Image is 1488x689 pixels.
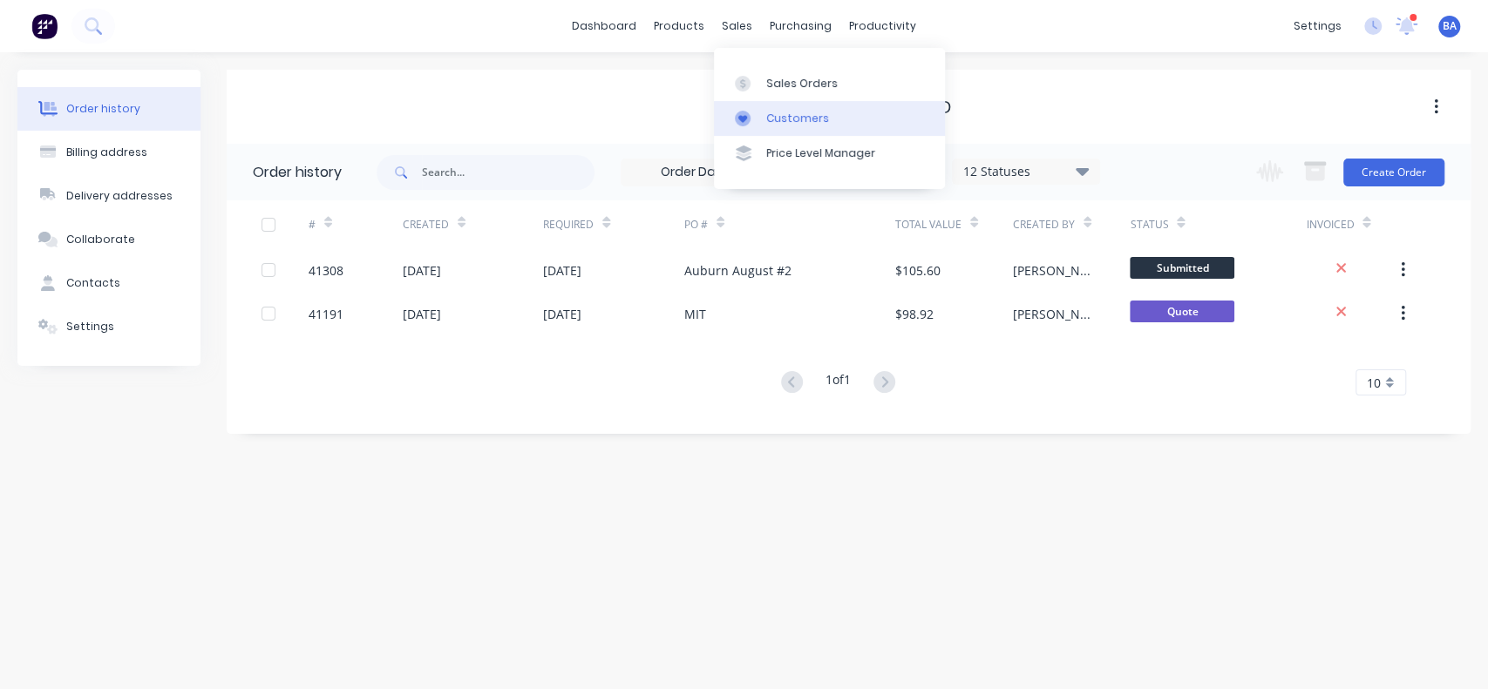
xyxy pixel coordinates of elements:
[543,261,581,280] div: [DATE]
[253,162,342,183] div: Order history
[1130,301,1234,322] span: Quote
[895,261,941,280] div: $105.60
[766,76,838,91] div: Sales Orders
[1013,200,1131,248] div: Created By
[66,319,114,334] div: Settings
[766,111,829,126] div: Customers
[1343,159,1444,186] button: Create Order
[1013,261,1096,280] div: [PERSON_NAME]
[17,305,200,348] button: Settings
[1130,257,1234,279] span: Submitted
[66,145,147,160] div: Billing address
[66,275,120,291] div: Contacts
[17,131,200,174] button: Billing address
[403,200,544,248] div: Created
[403,261,441,280] div: [DATE]
[713,13,761,39] div: sales
[422,155,595,190] input: Search...
[895,217,961,233] div: Total Value
[543,305,581,323] div: [DATE]
[1443,18,1457,34] span: BA
[309,261,343,280] div: 41308
[1285,13,1350,39] div: settings
[684,305,706,323] div: MIT
[17,87,200,131] button: Order history
[309,305,343,323] div: 41191
[1367,374,1381,392] span: 10
[17,218,200,261] button: Collaborate
[309,217,316,233] div: #
[1130,217,1168,233] div: Status
[17,174,200,218] button: Delivery addresses
[826,370,851,395] div: 1 of 1
[714,136,945,171] a: Price Level Manager
[1013,217,1075,233] div: Created By
[953,162,1099,181] div: 12 Statuses
[645,13,713,39] div: products
[766,145,875,161] div: Price Level Manager
[403,217,449,233] div: Created
[895,200,1013,248] div: Total Value
[1130,200,1306,248] div: Status
[895,305,934,323] div: $98.92
[1306,217,1354,233] div: Invoiced
[17,261,200,305] button: Contacts
[684,217,708,233] div: PO #
[714,65,945,100] a: Sales Orders
[66,188,173,204] div: Delivery addresses
[622,159,768,186] input: Order Date
[840,13,925,39] div: productivity
[714,101,945,136] a: Customers
[403,305,441,323] div: [DATE]
[684,200,895,248] div: PO #
[543,217,594,233] div: Required
[1306,200,1400,248] div: Invoiced
[309,200,403,248] div: #
[563,13,645,39] a: dashboard
[66,232,135,247] div: Collaborate
[761,13,840,39] div: purchasing
[1013,305,1096,323] div: [PERSON_NAME]
[31,13,58,39] img: Factory
[543,200,684,248] div: Required
[66,101,140,117] div: Order history
[684,261,792,280] div: Auburn August #2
